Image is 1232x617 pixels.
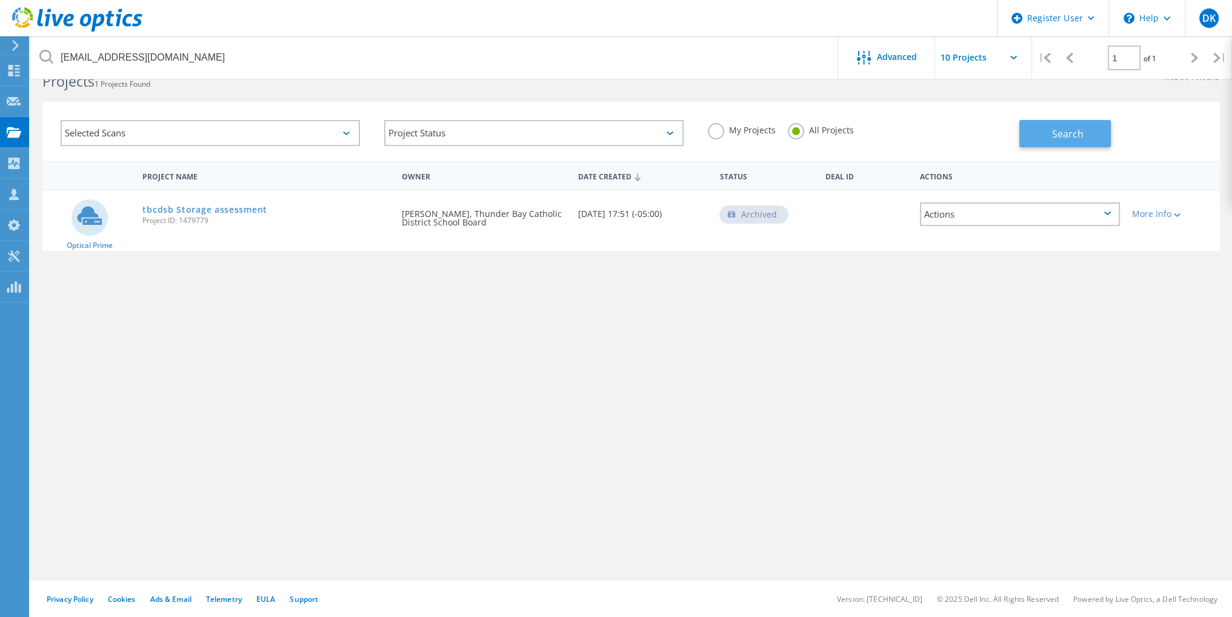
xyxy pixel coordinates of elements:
[30,36,839,79] input: Search projects by name, owner, ID, company, etc
[206,594,242,604] a: Telemetry
[142,217,389,224] span: Project ID: 1479779
[396,190,572,239] div: [PERSON_NAME], Thunder Bay Catholic District School Board
[837,594,922,604] li: Version: [TECHNICAL_ID]
[920,202,1120,226] div: Actions
[1032,36,1057,79] div: |
[1019,120,1111,147] button: Search
[713,164,819,187] div: Status
[256,594,275,604] a: EULA
[47,594,93,604] a: Privacy Policy
[914,164,1126,187] div: Actions
[937,594,1059,604] li: © 2025 Dell Inc. All Rights Reserved
[95,79,150,89] span: 1 Projects Found
[1132,210,1214,218] div: More Info
[819,164,913,187] div: Deal Id
[136,164,395,187] div: Project Name
[290,594,318,604] a: Support
[877,53,917,61] span: Advanced
[384,120,684,146] div: Project Status
[572,190,713,230] div: [DATE] 17:51 (-05:00)
[1124,13,1134,24] svg: \n
[719,205,788,224] div: Archived
[142,205,267,214] a: tbcdsb Storage assessment
[396,164,572,187] div: Owner
[788,123,854,135] label: All Projects
[1073,594,1217,604] li: Powered by Live Optics, a Dell Technology
[708,123,776,135] label: My Projects
[572,164,713,187] div: Date Created
[1207,36,1232,79] div: |
[12,25,142,34] a: Live Optics Dashboard
[67,242,113,249] span: Optical Prime
[1202,13,1215,23] span: DK
[108,594,136,604] a: Cookies
[150,594,191,604] a: Ads & Email
[61,120,360,146] div: Selected Scans
[1052,127,1084,141] span: Search
[1144,53,1156,64] span: of 1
